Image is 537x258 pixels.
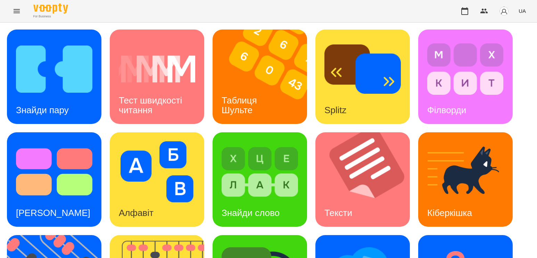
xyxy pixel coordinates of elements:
a: Знайди паруЗнайди пару [7,30,101,124]
h3: Тексти [324,208,352,218]
img: Тест швидкості читання [119,39,195,100]
span: For Business [33,14,68,19]
h3: Splitz [324,105,347,115]
a: SplitzSplitz [315,30,410,124]
a: Знайди словоЗнайди слово [213,132,307,227]
img: Splitz [324,39,401,100]
h3: Філворди [427,105,466,115]
button: Menu [8,3,25,19]
a: Таблиця ШультеТаблиця Шульте [213,30,307,124]
h3: Знайди пару [16,105,69,115]
img: Знайди слово [222,141,298,202]
a: Тест швидкості читанняТест швидкості читання [110,30,204,124]
h3: Кіберкішка [427,208,472,218]
img: Філворди [427,39,504,100]
img: Таблиця Шульте [213,30,316,124]
h3: Таблиця Шульте [222,95,259,115]
h3: Тест швидкості читання [119,95,184,115]
a: ФілвордиФілворди [418,30,513,124]
img: Знайди пару [16,39,92,100]
h3: Алфавіт [119,208,154,218]
a: АлфавітАлфавіт [110,132,204,227]
img: avatar_s.png [499,6,509,16]
button: UA [516,5,529,17]
a: Тест Струпа[PERSON_NAME] [7,132,101,227]
span: UA [519,7,526,15]
h3: [PERSON_NAME] [16,208,90,218]
a: ТекстиТексти [315,132,410,227]
img: Тексти [315,132,419,227]
h3: Знайди слово [222,208,280,218]
a: КіберкішкаКіберкішка [418,132,513,227]
img: Тест Струпа [16,141,92,202]
img: Voopty Logo [33,3,68,14]
img: Кіберкішка [427,141,504,202]
img: Алфавіт [119,141,195,202]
